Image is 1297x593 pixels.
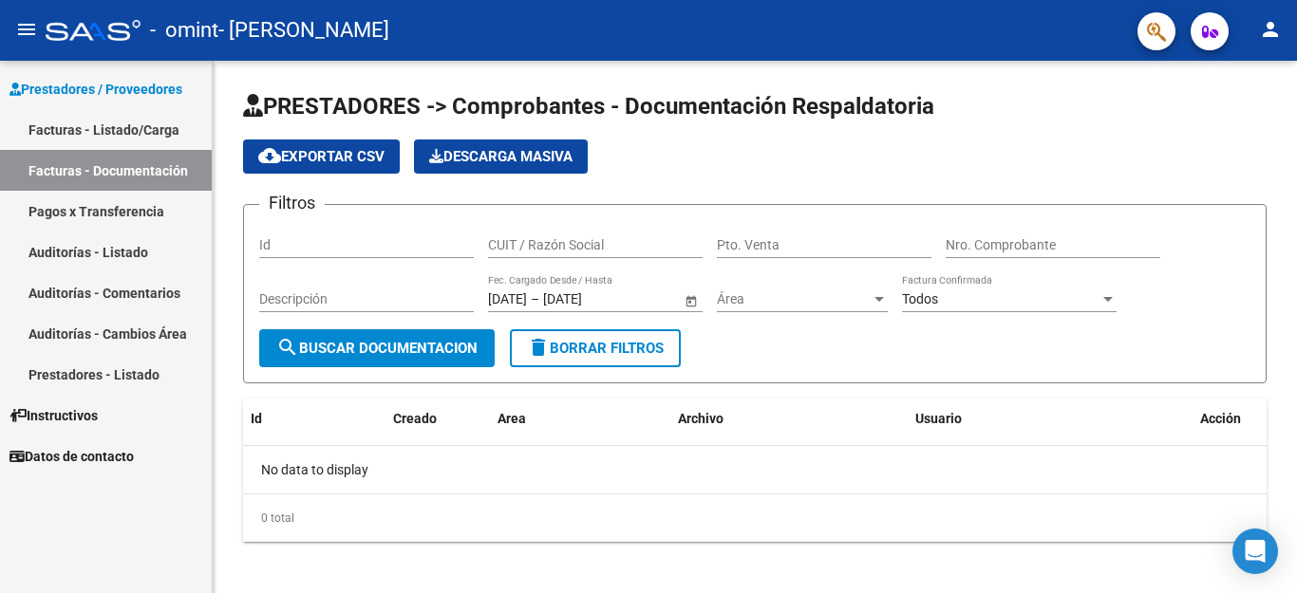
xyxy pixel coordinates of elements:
[915,411,962,426] span: Usuario
[717,291,871,307] span: Área
[488,291,527,307] input: Start date
[243,139,400,174] button: Exportar CSV
[258,144,281,167] mat-icon: cloud_download
[243,93,934,120] span: PRESTADORES -> Comprobantes - Documentación Respaldatoria
[1232,528,1278,574] div: Open Intercom Messenger
[243,398,319,439] datatable-header-cell: Id
[393,411,437,426] span: Creado
[276,336,299,359] mat-icon: search
[681,290,701,310] button: Open calendar
[414,139,588,174] app-download-masive: Descarga masiva de comprobantes (adjuntos)
[258,148,385,165] span: Exportar CSV
[251,411,262,426] span: Id
[908,398,1193,439] datatable-header-cell: Usuario
[429,148,573,165] span: Descarga Masiva
[9,446,134,467] span: Datos de contacto
[490,398,670,439] datatable-header-cell: Area
[902,291,938,306] span: Todos
[243,446,1267,493] div: No data to display
[670,398,908,439] datatable-header-cell: Archivo
[243,494,1267,542] div: 0 total
[1193,398,1288,439] datatable-header-cell: Acción
[218,9,389,51] span: - [PERSON_NAME]
[385,398,490,439] datatable-header-cell: Creado
[150,9,218,51] span: - omint
[1200,411,1241,426] span: Acción
[531,291,539,307] span: –
[498,411,526,426] span: Area
[543,291,636,307] input: End date
[259,329,495,367] button: Buscar Documentacion
[259,190,325,216] h3: Filtros
[15,18,38,41] mat-icon: menu
[510,329,681,367] button: Borrar Filtros
[1259,18,1282,41] mat-icon: person
[527,336,550,359] mat-icon: delete
[527,340,664,357] span: Borrar Filtros
[414,139,588,174] button: Descarga Masiva
[678,411,724,426] span: Archivo
[9,405,98,426] span: Instructivos
[276,340,478,357] span: Buscar Documentacion
[9,79,182,100] span: Prestadores / Proveedores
